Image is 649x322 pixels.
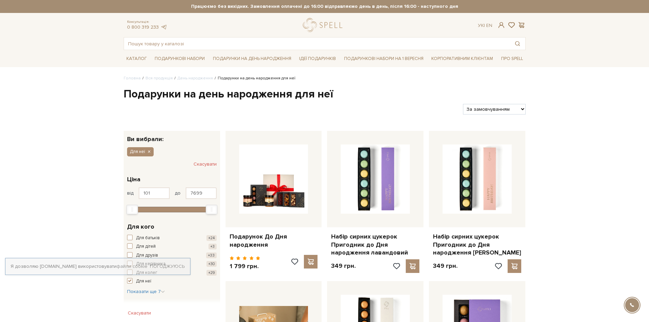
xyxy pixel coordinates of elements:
span: +33 [206,252,217,258]
div: Max [206,205,217,214]
a: файли cookie [117,263,148,269]
span: Для кого [127,222,154,231]
a: Набір сирних цукерок Пригодник до Дня народження [PERSON_NAME] [433,233,521,257]
button: Показати ще 7 [127,288,165,295]
a: Набір сирних цукерок Пригодник до Дня народження лавандовий [331,233,419,257]
h1: Подарунки на день народження для неї [124,87,526,102]
input: Ціна [186,187,217,199]
span: Показати ще 7 [127,289,165,294]
button: Для батьків +24 [127,235,217,242]
a: Подарунок До Дня народження [230,233,318,249]
p: 349 грн. [331,262,356,270]
a: Корпоративним клієнтам [429,53,496,64]
span: Для неї [136,278,151,285]
div: Я дозволяю [DOMAIN_NAME] використовувати [5,263,190,270]
span: +30 [206,261,217,267]
button: Для неї [127,147,154,156]
div: Ук [478,22,492,29]
span: | [484,22,485,28]
span: Для дітей [136,243,156,250]
a: telegram [160,24,167,30]
a: Каталог [124,53,150,64]
a: День народження [177,76,213,81]
li: Подарунки на день народження для неї [213,75,295,81]
a: Ідеї подарунків [296,53,339,64]
span: Для друзів [136,252,158,259]
a: logo [303,18,345,32]
button: Для неї [127,278,217,285]
a: 0 800 319 233 [127,24,159,30]
a: Погоджуюсь [150,263,185,270]
a: Вся продукція [145,76,173,81]
span: +29 [206,270,217,276]
div: Min [126,205,138,214]
span: Для батьків [136,235,160,242]
span: +24 [206,235,217,241]
span: Консультація: [127,20,167,24]
p: 349 грн. [433,262,458,270]
p: 1 799 грн. [230,262,261,270]
a: Головна [124,76,141,81]
span: від [127,190,134,196]
span: до [175,190,181,196]
a: Подарунки на День народження [210,53,294,64]
a: En [486,22,492,28]
input: Ціна [139,187,170,199]
button: Скасувати [124,308,155,319]
a: Подарункові набори на 1 Вересня [341,53,426,64]
strong: Працюємо без вихідних. Замовлення оплачені до 16:00 відправляємо день в день, після 16:00 - насту... [124,3,526,10]
a: Подарункові набори [152,53,207,64]
span: +3 [208,244,217,249]
div: Ви вибрали: [124,131,220,142]
button: Для друзів +33 [127,252,217,259]
input: Пошук товару у каталозі [124,37,510,50]
button: Скасувати [194,159,217,170]
span: Для неї [130,149,145,155]
button: Пошук товару у каталозі [510,37,525,50]
a: Про Spell [498,53,526,64]
button: Для дітей +3 [127,243,217,250]
span: Ціна [127,175,140,184]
